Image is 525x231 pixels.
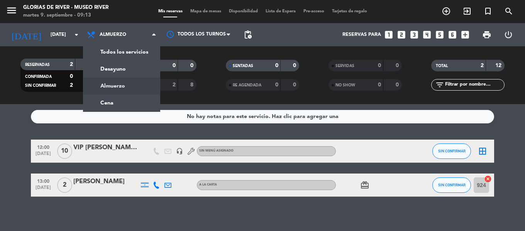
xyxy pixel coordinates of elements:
[335,83,355,87] span: NO SHOW
[396,82,400,88] strong: 0
[438,183,466,187] span: SIN CONFIRMAR
[432,177,471,193] button: SIN CONFIRMAR
[396,63,400,68] strong: 0
[444,81,504,89] input: Filtrar por nombre...
[83,78,160,94] a: Almuerzo
[262,9,300,13] span: Lista de Espera
[25,75,52,79] span: CONFIRMADA
[275,82,278,88] strong: 0
[34,142,53,151] span: 12:00
[328,9,371,13] span: Tarjetas de regalo
[432,143,471,159] button: SIN CONFIRMAR
[57,143,72,159] span: 10
[378,82,381,88] strong: 0
[199,149,234,152] span: Sin menú asignado
[70,74,73,79] strong: 0
[495,63,503,68] strong: 12
[83,61,160,78] a: Desayuno
[187,112,339,121] div: No hay notas para este servicio. Haz clic para agregar una
[70,62,73,67] strong: 2
[199,183,217,186] span: A LA CARTA
[23,12,108,19] div: martes 9. septiembre - 09:13
[335,64,354,68] span: SERVIDAS
[436,64,448,68] span: TOTAL
[190,63,195,68] strong: 0
[243,30,252,39] span: pending_actions
[173,63,176,68] strong: 0
[483,7,493,16] i: turned_in_not
[342,32,381,37] span: Reservas para
[6,5,17,16] i: menu
[275,63,278,68] strong: 0
[34,176,53,185] span: 13:00
[442,7,451,16] i: add_circle_outline
[447,30,457,40] i: looks_6
[73,177,139,187] div: [PERSON_NAME]
[73,143,139,153] div: VIP [PERSON_NAME] 10 personas
[378,63,381,68] strong: 0
[462,7,472,16] i: exit_to_app
[384,30,394,40] i: looks_one
[478,147,487,156] i: border_all
[422,30,432,40] i: looks_4
[173,82,176,88] strong: 2
[100,32,126,37] span: Almuerzo
[435,30,445,40] i: looks_5
[186,9,225,13] span: Mapa de mesas
[154,9,186,13] span: Mis reservas
[498,23,519,46] div: LOG OUT
[25,84,56,88] span: SIN CONFIRMAR
[504,30,513,39] i: power_settings_new
[72,30,81,39] i: arrow_drop_down
[233,64,253,68] span: SENTADAS
[190,82,195,88] strong: 8
[34,151,53,160] span: [DATE]
[6,26,47,43] i: [DATE]
[460,30,470,40] i: add_box
[482,30,491,39] span: print
[233,83,261,87] span: RE AGENDADA
[438,149,466,153] span: SIN CONFIRMAR
[435,80,444,89] i: filter_list
[396,30,406,40] i: looks_two
[484,175,492,183] i: cancel
[409,30,419,40] i: looks_3
[360,180,369,190] i: card_giftcard
[23,4,108,12] div: Glorias de River - Museo River
[6,5,17,19] button: menu
[481,63,484,68] strong: 2
[70,83,73,88] strong: 2
[300,9,328,13] span: Pre-acceso
[83,44,160,61] a: Todos los servicios
[34,185,53,194] span: [DATE]
[504,7,513,16] i: search
[25,63,50,67] span: RESERVADAS
[293,63,298,68] strong: 0
[176,148,183,155] i: headset_mic
[57,177,72,193] span: 2
[293,82,298,88] strong: 0
[225,9,262,13] span: Disponibilidad
[83,94,160,111] a: Cena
